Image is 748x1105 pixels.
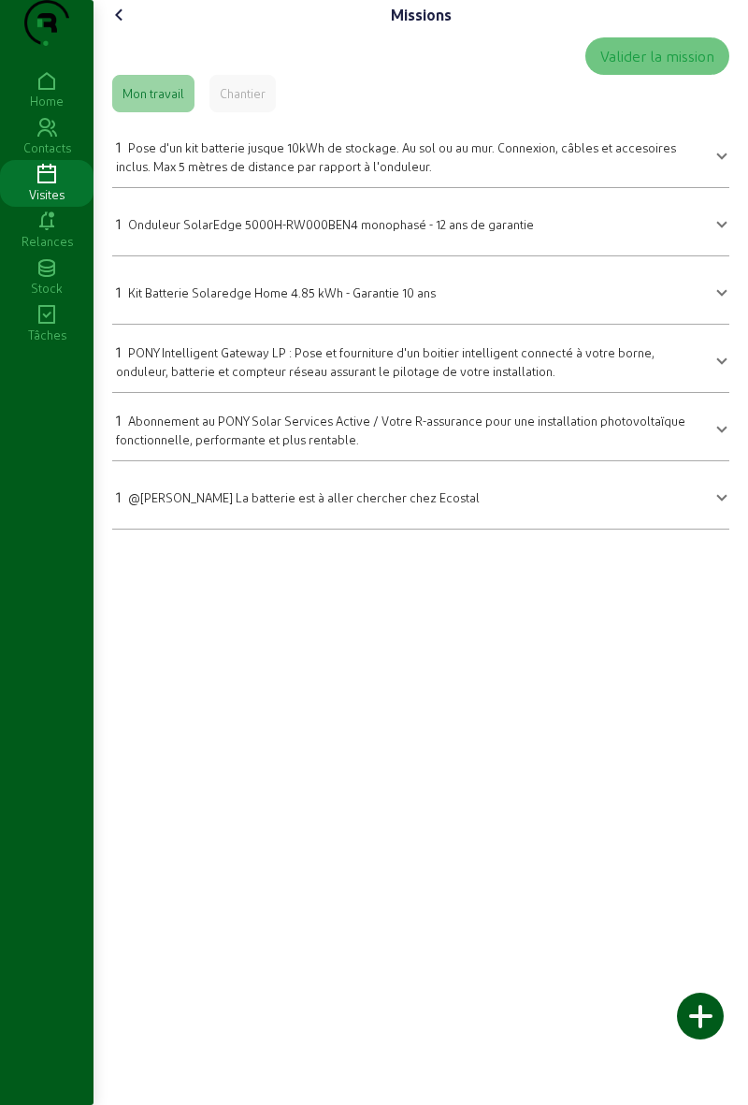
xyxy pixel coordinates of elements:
span: Onduleur SolarEdge 5000H-RW000BEN4 monophasé - 12 ans de garantie [128,217,534,231]
div: Missions [391,4,452,26]
span: Pose d'un kit batterie jusque 10kWh de stockage. Au sol ou au mur. Connexion, câbles et accesoire... [116,140,676,173]
div: Chantier [220,85,266,102]
span: 1 [116,487,121,505]
button: Valider la mission [585,37,729,75]
span: Kit Batterie Solaredge Home 4.85 kWh - Garantie 10 ans [128,285,436,299]
div: Valider la mission [600,45,714,67]
span: @[PERSON_NAME] La batterie est à aller chercher chez Ecostal [128,490,480,504]
mat-expansion-panel-header: 1Pose d'un kit batterie jusque 10kWh de stockage. Au sol ou au mur. Connexion, câbles et accesoir... [112,127,729,180]
span: 1 [116,342,121,360]
span: Abonnement au PONY Solar Services Active / Votre R-assurance pour une installation photovoltaïque... [116,414,685,446]
mat-expansion-panel-header: 1PONY Intelligent Gateway LP : Pose et fourniture d'un boitier intelligent connecté à votre borne... [112,332,729,385]
mat-expansion-panel-header: 1Kit Batterie Solaredge Home 4.85 kWh - Garantie 10 ans [112,264,729,316]
mat-expansion-panel-header: 1@[PERSON_NAME] La batterie est à aller chercher chez Ecostal [112,469,729,521]
div: Mon travail [122,85,184,102]
span: 1 [116,411,121,429]
mat-expansion-panel-header: 1Onduleur SolarEdge 5000H-RW000BEN4 monophasé - 12 ans de garantie [112,196,729,248]
span: PONY Intelligent Gateway LP : Pose et fourniture d'un boitier intelligent connecté à votre borne,... [116,345,654,378]
mat-expansion-panel-header: 1Abonnement au PONY Solar Services Active / Votre R-assurance pour une installation photovoltaïqu... [112,400,729,453]
span: 1 [116,283,121,300]
span: 1 [116,138,121,155]
span: 1 [116,214,121,232]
